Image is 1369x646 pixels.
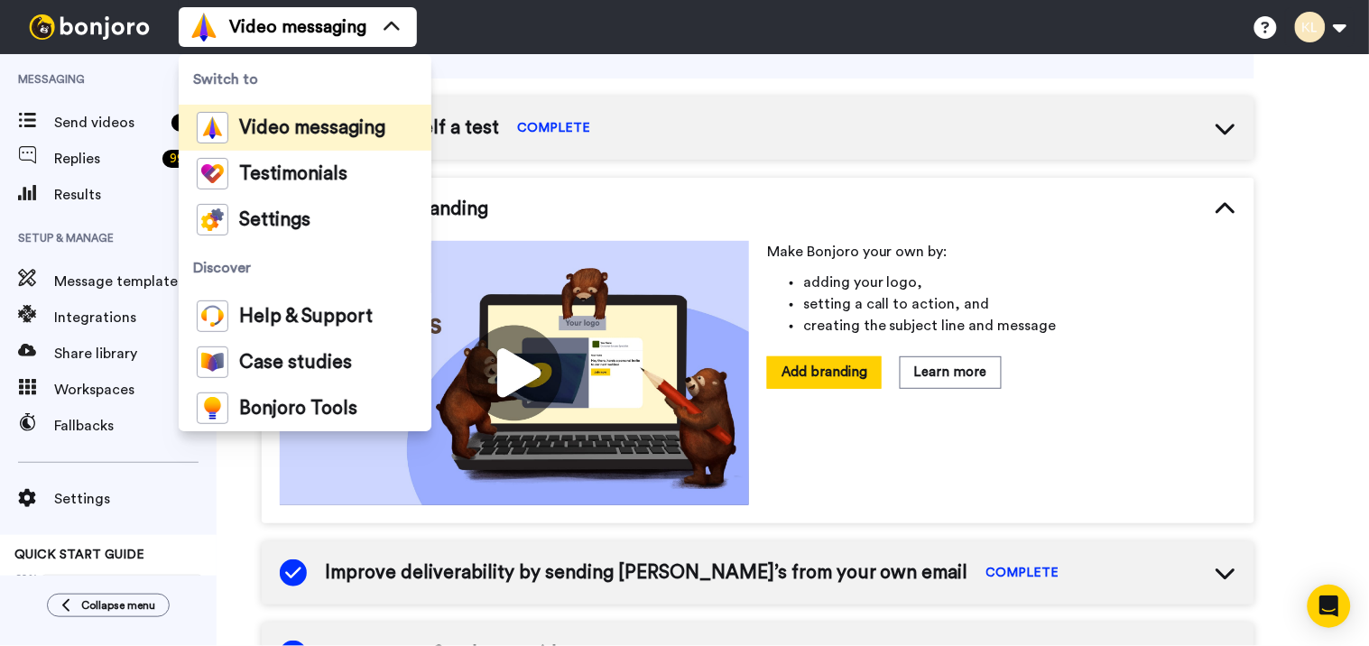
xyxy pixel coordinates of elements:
img: tm-color.svg [197,158,228,189]
a: Help & Support [179,293,431,339]
span: Switch to [179,54,431,105]
p: Make Bonjoro your own by: [767,241,1236,263]
button: Collapse menu [47,594,170,617]
span: Send videos [54,112,164,134]
span: Settings [54,488,217,510]
span: Settings [239,211,310,229]
span: Share library [54,343,217,365]
div: 99 + [162,150,199,168]
span: Workspaces [54,379,217,401]
img: settings-colored.svg [197,204,228,235]
img: vm-color.svg [197,112,228,143]
span: Testimonials [239,165,347,183]
span: Video messaging [229,14,366,40]
span: Integrations [54,307,217,328]
li: setting a call to action, and [803,293,1236,315]
div: Open Intercom Messenger [1308,585,1351,628]
img: help-and-support-colored.svg [197,300,228,332]
a: Bonjoro Tools [179,385,431,431]
a: Case studies [179,339,431,385]
span: Results [54,184,217,206]
img: bj-tools-colored.svg [197,392,228,424]
button: Learn more [900,356,1002,388]
span: QUICK START GUIDE [14,549,144,561]
a: Settings [179,197,431,243]
span: Bonjoro Tools [239,400,357,418]
span: Video messaging [239,119,385,137]
span: Fallbacks [54,415,217,437]
a: Video messaging [179,105,431,151]
span: Collapse menu [81,598,155,613]
img: bj-logo-header-white.svg [22,14,157,40]
button: Add branding [767,356,882,388]
span: COMPLETE [517,119,590,137]
span: 60% [14,571,38,586]
img: cf57bf495e0a773dba654a4906436a82.jpg [280,241,749,505]
li: adding your logo, [803,272,1236,293]
span: Discover [179,243,431,293]
li: creating the subject line and message [803,315,1236,337]
span: Case studies [239,354,352,372]
span: Replies [54,148,155,170]
span: Message template [54,271,217,292]
img: vm-color.svg [190,13,218,42]
img: case-study-colored.svg [197,346,228,378]
span: Improve deliverability by sending [PERSON_NAME]’s from your own email [325,559,968,586]
a: Testimonials [179,151,431,197]
span: Help & Support [239,308,373,326]
div: 17 [171,114,199,132]
span: COMPLETE [986,564,1059,582]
